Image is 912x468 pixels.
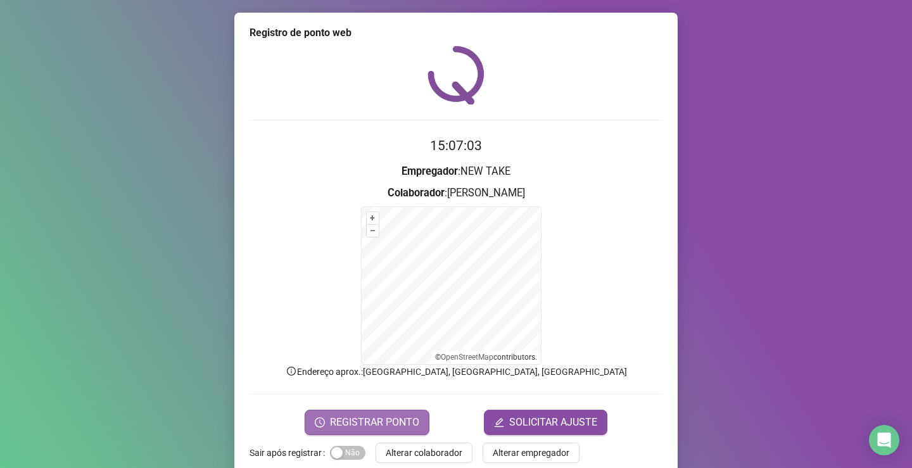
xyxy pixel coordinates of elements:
[869,425,899,455] div: Open Intercom Messenger
[305,410,429,435] button: REGISTRAR PONTO
[376,443,472,463] button: Alterar colaborador
[493,446,569,460] span: Alterar empregador
[435,353,537,362] li: © contributors.
[484,410,607,435] button: editSOLICITAR AJUSTE
[250,163,662,180] h3: : NEW TAKE
[367,212,379,224] button: +
[430,138,482,153] time: 15:07:03
[250,365,662,379] p: Endereço aprox. : [GEOGRAPHIC_DATA], [GEOGRAPHIC_DATA], [GEOGRAPHIC_DATA]
[494,417,504,427] span: edit
[250,443,330,463] label: Sair após registrar
[427,46,484,104] img: QRPoint
[367,225,379,237] button: –
[286,365,297,377] span: info-circle
[250,185,662,201] h3: : [PERSON_NAME]
[250,25,662,41] div: Registro de ponto web
[402,165,458,177] strong: Empregador
[386,446,462,460] span: Alterar colaborador
[315,417,325,427] span: clock-circle
[483,443,579,463] button: Alterar empregador
[509,415,597,430] span: SOLICITAR AJUSTE
[330,415,419,430] span: REGISTRAR PONTO
[388,187,445,199] strong: Colaborador
[441,353,493,362] a: OpenStreetMap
